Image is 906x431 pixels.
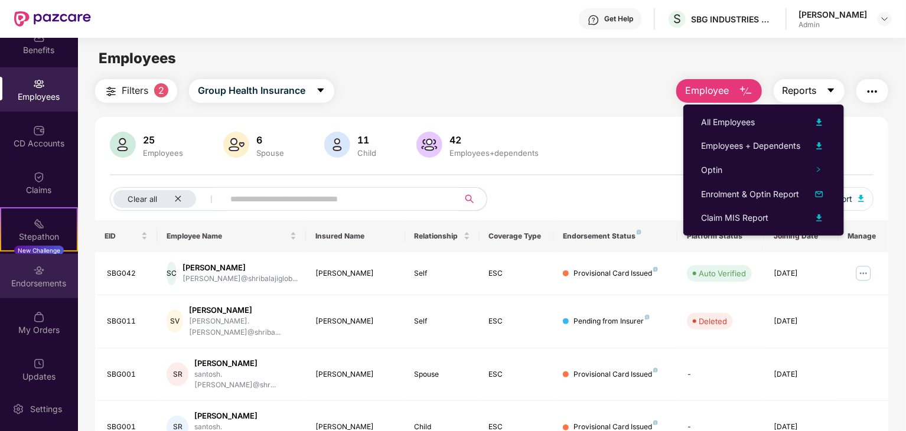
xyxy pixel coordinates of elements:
img: svg+xml;base64,PHN2ZyBpZD0iRHJvcGRvd24tMzJ4MzIiIHhtbG5zPSJodHRwOi8vd3d3LnczLm9yZy8yMDAwL3N2ZyIgd2... [880,14,889,24]
button: Reportscaret-down [774,79,845,103]
div: Provisional Card Issued [573,268,658,279]
div: 42 [447,134,541,146]
img: svg+xml;base64,PHN2ZyBpZD0iU2V0dGluZy0yMHgyMCIgeG1sbnM9Imh0dHA6Ly93d3cudzMub3JnLzIwMDAvc3ZnIiB3aW... [12,403,24,415]
div: SBG001 [107,369,148,380]
div: Get Help [604,14,633,24]
img: svg+xml;base64,PHN2ZyB4bWxucz0iaHR0cDovL3d3dy53My5vcmcvMjAwMC9zdmciIHdpZHRoPSI4IiBoZWlnaHQ9IjgiIH... [637,230,641,234]
img: svg+xml;base64,PHN2ZyB4bWxucz0iaHR0cDovL3d3dy53My5vcmcvMjAwMC9zdmciIHdpZHRoPSIyNCIgaGVpZ2h0PSIyNC... [104,84,118,99]
span: Employees [99,50,176,67]
img: svg+xml;base64,PHN2ZyBpZD0iTXlfT3JkZXJzIiBkYXRhLW5hbWU9Ik15IE9yZGVycyIgeG1sbnM9Imh0dHA6Ly93d3cudz... [33,311,45,323]
span: right [816,166,822,172]
div: 11 [355,134,379,146]
th: Insured Name [306,220,405,252]
span: 2 [154,83,168,97]
img: svg+xml;base64,PHN2ZyB4bWxucz0iaHR0cDovL3d3dy53My5vcmcvMjAwMC9zdmciIHdpZHRoPSIyNCIgaGVpZ2h0PSIyNC... [865,84,879,99]
div: [DATE] [774,316,829,327]
img: svg+xml;base64,PHN2ZyB4bWxucz0iaHR0cDovL3d3dy53My5vcmcvMjAwMC9zdmciIHhtbG5zOnhsaW5rPSJodHRwOi8vd3... [110,132,136,158]
img: svg+xml;base64,PHN2ZyB4bWxucz0iaHR0cDovL3d3dy53My5vcmcvMjAwMC9zdmciIHhtbG5zOnhsaW5rPSJodHRwOi8vd3... [812,187,826,201]
div: [PERSON_NAME] [182,262,298,273]
span: EID [105,231,139,241]
div: Self [415,268,470,279]
div: [DATE] [774,369,829,380]
div: Claim MIS Report [701,211,768,224]
th: EID [95,220,157,252]
div: ESC [489,316,545,327]
span: caret-down [316,86,325,96]
span: S [673,12,681,26]
div: Employees [141,148,185,158]
td: - [677,348,764,401]
img: svg+xml;base64,PHN2ZyB4bWxucz0iaHR0cDovL3d3dy53My5vcmcvMjAwMC9zdmciIHhtbG5zOnhsaW5rPSJodHRwOi8vd3... [223,132,249,158]
span: search [458,194,481,204]
img: svg+xml;base64,PHN2ZyB4bWxucz0iaHR0cDovL3d3dy53My5vcmcvMjAwMC9zdmciIHhtbG5zOnhsaW5rPSJodHRwOi8vd3... [812,211,826,225]
th: Coverage Type [480,220,554,252]
div: [PERSON_NAME] [315,369,396,380]
span: Filters [122,83,148,98]
div: [PERSON_NAME]@shribalajiglob... [182,273,298,285]
div: Spouse [254,148,286,158]
div: santosh.[PERSON_NAME]@shr... [194,369,296,391]
div: SR [167,363,188,386]
div: [PERSON_NAME] [194,410,296,422]
div: SBG042 [107,268,148,279]
img: svg+xml;base64,PHN2ZyB4bWxucz0iaHR0cDovL3d3dy53My5vcmcvMjAwMC9zdmciIHdpZHRoPSI4IiBoZWlnaHQ9IjgiIH... [653,267,658,272]
span: Optin [701,165,722,175]
img: svg+xml;base64,PHN2ZyB4bWxucz0iaHR0cDovL3d3dy53My5vcmcvMjAwMC9zdmciIHhtbG5zOnhsaW5rPSJodHRwOi8vd3... [812,139,826,153]
span: Employee Name [167,231,288,241]
div: Settings [27,403,66,415]
img: svg+xml;base64,PHN2ZyB4bWxucz0iaHR0cDovL3d3dy53My5vcmcvMjAwMC9zdmciIHhtbG5zOnhsaW5rPSJodHRwOi8vd3... [858,195,864,202]
div: ESC [489,369,545,380]
div: New Challenge [14,246,64,255]
div: [PERSON_NAME] [315,316,396,327]
img: svg+xml;base64,PHN2ZyB4bWxucz0iaHR0cDovL3d3dy53My5vcmcvMjAwMC9zdmciIHdpZHRoPSI4IiBoZWlnaHQ9IjgiIH... [645,315,650,319]
div: Self [415,316,470,327]
button: Filters2 [95,79,177,103]
div: Provisional Card Issued [573,369,658,380]
div: [PERSON_NAME].[PERSON_NAME]@shriba... [189,316,296,338]
div: Admin [799,20,867,30]
div: Deleted [699,315,727,327]
div: Auto Verified [699,267,746,279]
span: Reports [783,83,817,98]
div: Enrolment & Optin Report [701,188,799,201]
th: Relationship [405,220,480,252]
span: Relationship [415,231,461,241]
div: 25 [141,134,185,146]
img: svg+xml;base64,PHN2ZyB4bWxucz0iaHR0cDovL3d3dy53My5vcmcvMjAwMC9zdmciIHdpZHRoPSIyMSIgaGVpZ2h0PSIyMC... [33,218,45,230]
div: [PERSON_NAME] [315,268,396,279]
button: search [458,187,487,211]
img: svg+xml;base64,PHN2ZyB4bWxucz0iaHR0cDovL3d3dy53My5vcmcvMjAwMC9zdmciIHdpZHRoPSI4IiBoZWlnaHQ9IjgiIH... [653,420,658,425]
div: 6 [254,134,286,146]
div: ESC [489,268,545,279]
span: Employee [685,83,729,98]
div: [PERSON_NAME] [194,358,296,369]
div: [PERSON_NAME] [189,305,296,316]
img: svg+xml;base64,PHN2ZyB4bWxucz0iaHR0cDovL3d3dy53My5vcmcvMjAwMC9zdmciIHhtbG5zOnhsaW5rPSJodHRwOi8vd3... [812,115,826,129]
img: svg+xml;base64,PHN2ZyBpZD0iRW5kb3JzZW1lbnRzIiB4bWxucz0iaHR0cDovL3d3dy53My5vcmcvMjAwMC9zdmciIHdpZH... [33,265,45,276]
div: Pending from Insurer [573,316,650,327]
div: SBG INDUSTRIES PRIVATE LIMITED [691,14,774,25]
div: [DATE] [774,268,829,279]
img: svg+xml;base64,PHN2ZyB4bWxucz0iaHR0cDovL3d3dy53My5vcmcvMjAwMC9zdmciIHhtbG5zOnhsaW5rPSJodHRwOi8vd3... [416,132,442,158]
button: Clear allclose [110,187,228,211]
div: Child [355,148,379,158]
th: Manage [839,220,888,252]
div: [PERSON_NAME] [799,9,867,20]
img: svg+xml;base64,PHN2ZyBpZD0iQ2xhaW0iIHhtbG5zPSJodHRwOi8vd3d3LnczLm9yZy8yMDAwL3N2ZyIgd2lkdGg9IjIwIi... [33,171,45,183]
div: SV [167,309,183,333]
img: svg+xml;base64,PHN2ZyBpZD0iSGVscC0zMngzMiIgeG1sbnM9Imh0dHA6Ly93d3cudzMub3JnLzIwMDAvc3ZnIiB3aWR0aD... [588,14,599,26]
span: close [174,195,182,203]
img: svg+xml;base64,PHN2ZyB4bWxucz0iaHR0cDovL3d3dy53My5vcmcvMjAwMC9zdmciIHhtbG5zOnhsaW5rPSJodHRwOi8vd3... [324,132,350,158]
div: SC [167,262,177,285]
div: Employees + Dependents [701,139,800,152]
div: SBG011 [107,316,148,327]
span: Clear all [128,194,157,204]
img: svg+xml;base64,PHN2ZyBpZD0iQ0RfQWNjb3VudHMiIGRhdGEtbmFtZT0iQ0QgQWNjb3VudHMiIHhtbG5zPSJodHRwOi8vd3... [33,125,45,136]
button: Employee [676,79,762,103]
div: Endorsement Status [563,231,668,241]
div: Employees+dependents [447,148,541,158]
div: All Employees [701,116,755,129]
div: Stepathon [1,231,77,243]
div: Spouse [415,369,470,380]
th: Employee Name [157,220,306,252]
